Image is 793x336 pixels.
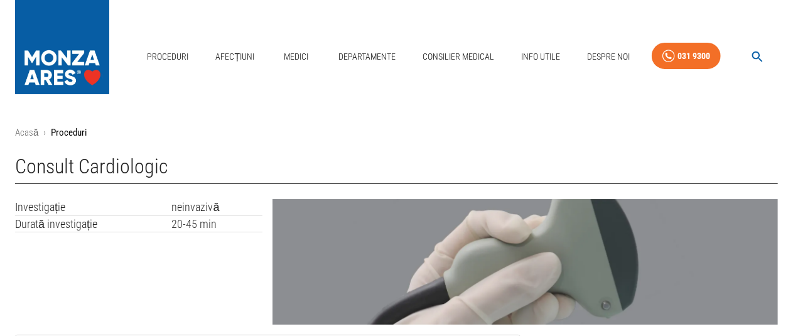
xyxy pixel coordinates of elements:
[276,44,316,70] a: Medici
[15,127,38,138] a: Acasă
[15,155,778,184] h1: Consult Cardiologic
[677,48,710,64] div: 031 9300
[15,126,778,140] nav: breadcrumb
[272,199,778,325] img: Consult Cardiologic | | MONZA ARES | Inovatie in Cardiologie
[143,44,194,70] a: Proceduri
[172,199,263,215] td: neinvazivă
[172,215,263,232] td: 20-45 min
[418,44,499,70] a: Consilier Medical
[652,43,721,70] a: 031 9300
[333,44,401,70] a: Departamente
[211,44,260,70] a: Afecțiuni
[51,126,87,140] p: Proceduri
[15,199,172,215] td: Investigație
[43,126,46,140] li: ›
[582,44,635,70] a: Despre Noi
[516,44,565,70] a: Info Utile
[15,215,172,232] td: Durată investigație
